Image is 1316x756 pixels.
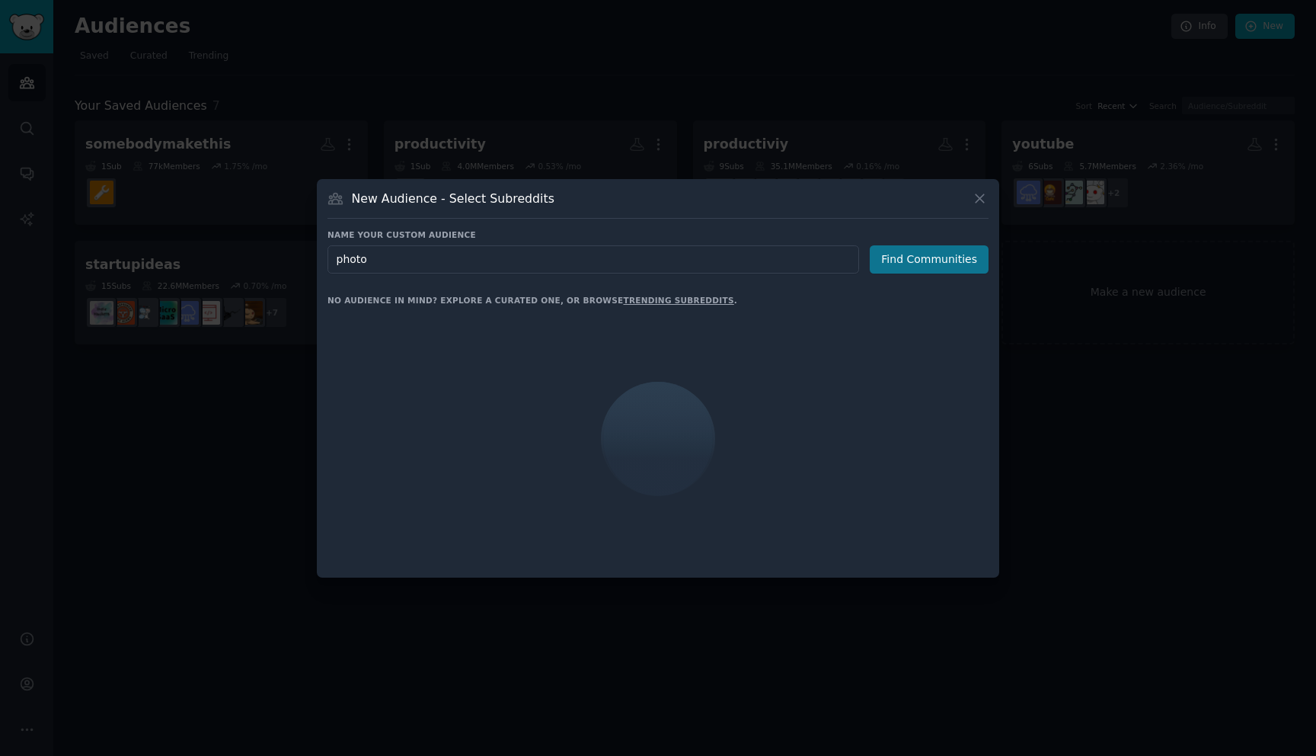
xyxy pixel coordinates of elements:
button: Find Communities [870,245,989,274]
h3: New Audience - Select Subreddits [352,191,554,207]
a: trending subreddits [623,296,733,305]
input: Pick a short name, like "Digital Marketers" or "Movie-Goers" [327,245,859,274]
h3: Name your custom audience [327,229,989,240]
div: No audience in mind? Explore a curated one, or browse . [327,295,737,306]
